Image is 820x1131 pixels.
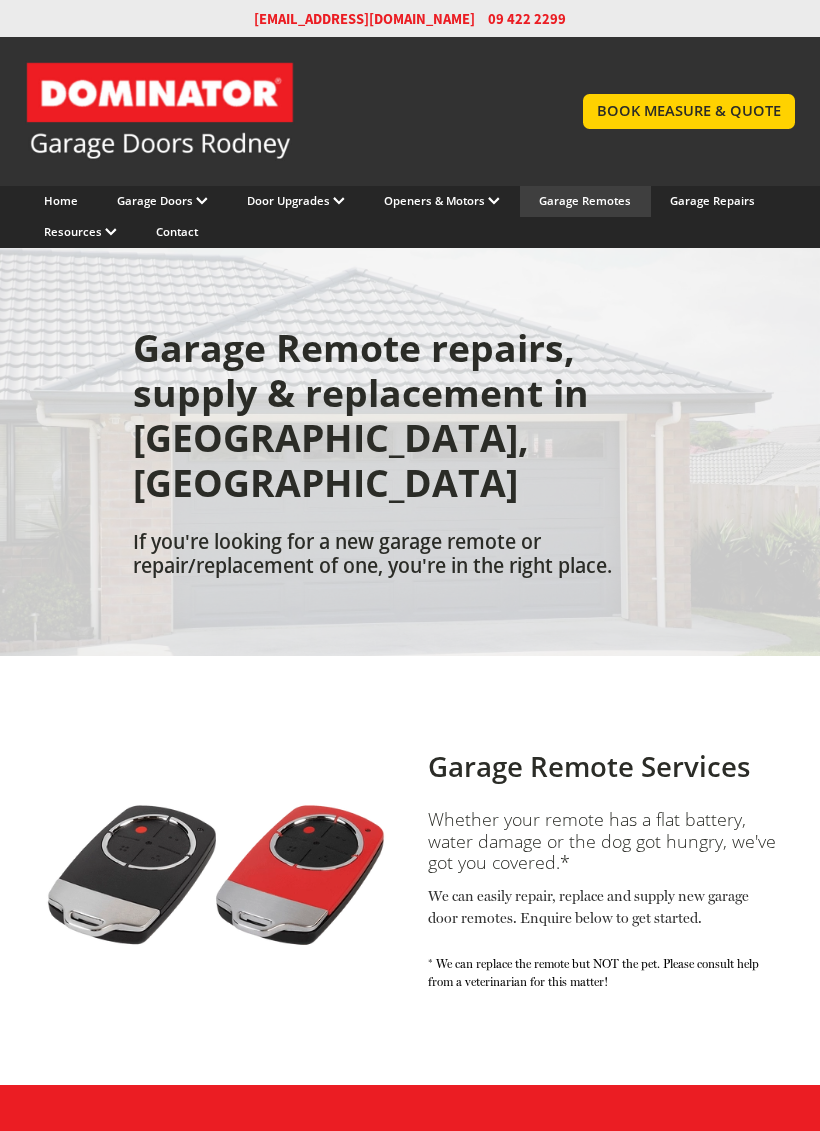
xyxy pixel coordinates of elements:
[583,94,795,129] a: BOOK MEASURE & QUOTE
[428,885,780,929] p: We can easily repair, replace and supply new garage door remotes. Enquire below to get started.
[488,9,566,29] span: 09 422 2299
[133,531,688,578] h2: If you're looking for a new garage remote or repair/replacement of one, you're in the right place.
[133,326,688,505] h1: Garage Remote repairs, supply & replacement in [GEOGRAPHIC_DATA], [GEOGRAPHIC_DATA]
[25,61,543,161] a: Garage Door and Secure Access Solutions homepage
[428,955,780,991] p: * We can replace the remote but NOT the pet. Please consult help from a veterinarian for this mat...
[428,750,780,783] h2: Garage Remote Services
[539,193,631,208] a: Garage Remotes
[254,9,475,29] a: [EMAIL_ADDRESS][DOMAIN_NAME]
[44,224,117,239] a: Resources
[117,193,208,208] a: Garage Doors
[247,193,345,208] a: Door Upgrades
[670,193,755,208] a: Garage Repairs
[44,193,78,208] a: Home
[384,193,500,208] a: Openers & Motors
[428,809,780,873] h3: Whether your remote has a flat battery, water damage or the dog got hungry, we've got you covered.*
[156,224,198,239] a: Contact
